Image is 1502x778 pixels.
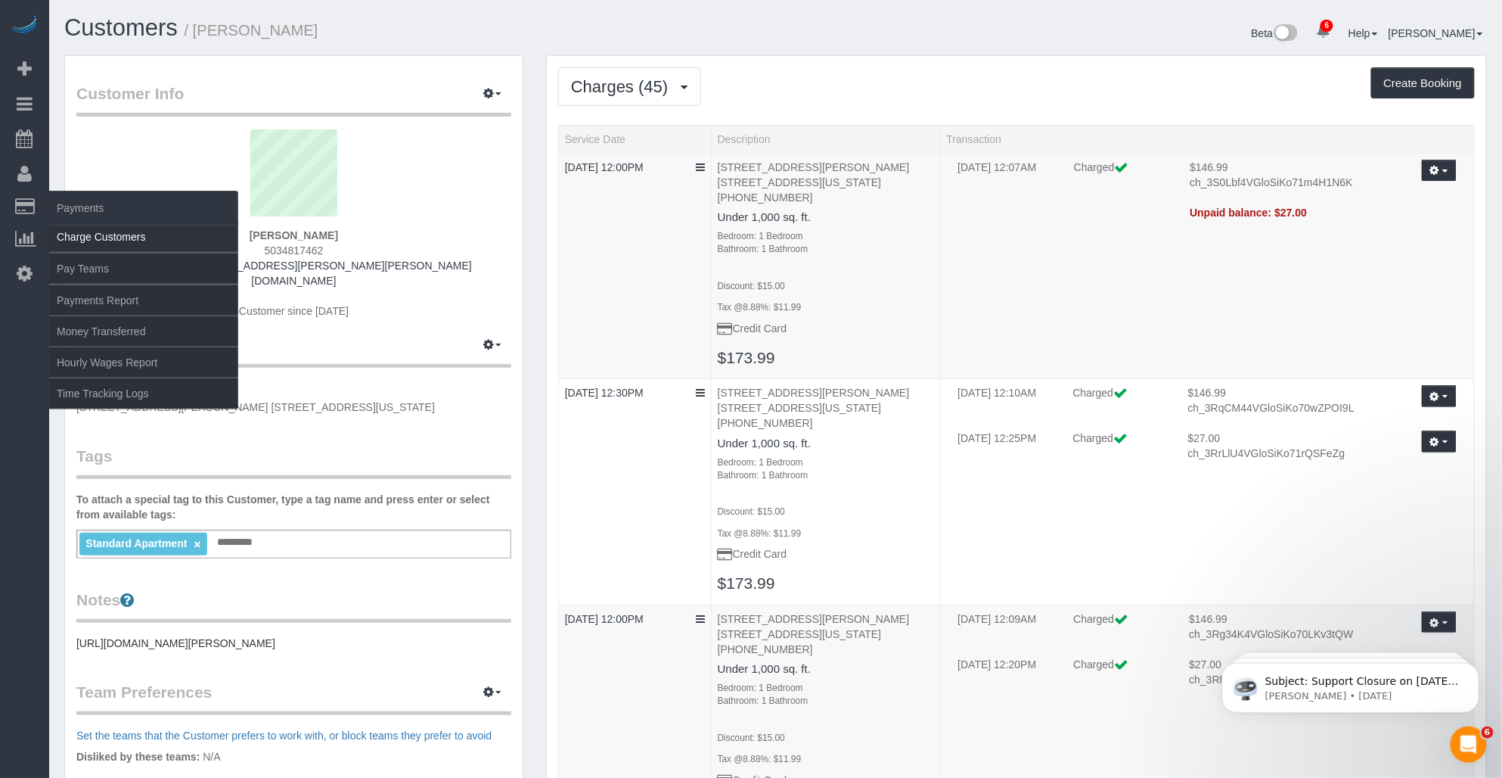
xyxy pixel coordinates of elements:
[1063,160,1178,205] td: Charge Label
[1199,631,1502,737] iframe: Intercom notifications message
[1320,20,1333,32] span: 6
[718,385,934,431] p: [STREET_ADDRESS][PERSON_NAME] [STREET_ADDRESS][US_STATE] [PHONE_NUMBER]
[718,612,934,657] p: [STREET_ADDRESS][PERSON_NAME] [STREET_ADDRESS][US_STATE] [PHONE_NUMBER]
[947,612,1063,657] td: Charged Date
[76,730,492,742] a: Set the teams that the Customer prefers to work with, or block teams they prefer to avoid
[718,281,785,291] small: Discount: $15.00
[718,456,934,469] div: Bedroom: 1 Bedroom
[565,613,644,625] a: [DATE] 12:00PM
[718,574,775,592] a: $173.99
[76,749,200,764] label: Disliked by these teams:
[1063,612,1178,657] td: Charge Label
[85,537,187,549] span: Standard Apartment
[940,379,1474,605] td: Transaction
[76,82,511,117] legend: Customer Info
[718,754,802,764] small: Tax @8.88%: $11.99
[558,67,701,106] button: Charges (45)
[718,160,934,205] p: [STREET_ADDRESS][PERSON_NAME] [STREET_ADDRESS][US_STATE] [PHONE_NUMBER]
[718,437,934,450] h4: Under 1,000 sq. ft.
[203,751,220,763] span: N/A
[1177,385,1394,431] td: Charge Amount, Transaction Id
[49,316,238,347] a: Money Transferred
[1178,612,1394,657] td: Charge Amount, Transaction Id
[558,153,711,379] td: Service Date
[185,22,318,39] small: / [PERSON_NAME]
[718,733,785,743] small: Discount: $15.00
[718,211,934,224] h4: Under 1,000 sq. ft.
[947,657,1063,702] td: Charged Date
[239,305,349,317] span: Customer since [DATE]
[940,153,1474,379] td: Transaction
[1177,431,1394,476] td: Charge Amount, Transaction Id
[718,230,934,243] div: Bedroom: 1 Bedroom
[1252,27,1299,39] a: Beta
[571,77,675,96] span: Charges (45)
[718,243,934,256] div: Bathroom: 1 Bathroom
[76,589,511,623] legend: Notes
[718,546,934,562] p: Credit Card
[565,161,644,173] a: [DATE] 12:00PM
[1178,160,1393,205] td: Charge Amount, Transaction Id
[1371,67,1475,99] button: Create Booking
[947,160,1063,205] td: Charged Date
[265,244,324,257] span: 5034817462
[49,254,238,284] a: Pay Teams
[711,125,940,153] th: Description
[711,153,940,379] td: Description
[565,387,644,399] a: [DATE] 12:30PM
[1062,385,1177,431] td: Charge Label
[718,695,934,708] div: Bathroom: 1 Bathroom
[1308,15,1338,48] a: 6
[49,221,238,409] ul: Payments
[1482,727,1494,739] span: 6
[558,125,711,153] th: Service Date
[194,538,200,551] a: ×
[76,492,511,522] label: To attach a special tag to this Customer, type a tag name and press enter or select from availabl...
[718,528,802,539] small: Tax @8.88%: $11.99
[947,431,1062,476] td: Charged Date
[49,191,238,226] span: Payments
[1389,27,1483,39] a: [PERSON_NAME]
[1451,727,1487,763] iframe: Intercom live chat
[718,663,934,676] h4: Under 1,000 sq. ft.
[718,302,802,313] small: Tax @8.88%: $11.99
[116,260,472,287] a: [PERSON_NAME][EMAIL_ADDRESS][PERSON_NAME][PERSON_NAME][DOMAIN_NAME]
[49,285,238,316] a: Payments Report
[940,125,1474,153] th: Transaction
[947,385,1062,431] td: Charged Date
[1190,207,1307,219] b: Unpaid balance: $27.00
[49,347,238,378] a: Hourly Wages Report
[1273,24,1298,44] img: New interface
[558,379,711,605] td: Service Date
[718,321,934,336] p: Credit Card
[1062,431,1177,476] td: Charge Label
[64,14,178,41] a: Customers
[718,469,934,482] div: Bathroom: 1 Bathroom
[711,379,940,605] td: Description
[49,378,238,409] a: Time Tracking Logs
[1178,657,1394,702] td: Charge Amount, Transaction Id
[718,682,934,695] div: Bedroom: 1 Bedroom
[76,636,511,651] pre: [URL][DOMAIN_NAME][PERSON_NAME]
[76,681,511,715] legend: Team Preferences
[9,15,39,36] img: Automaid Logo
[49,222,238,252] a: Charge Customers
[250,229,338,241] strong: [PERSON_NAME]
[718,349,775,366] a: $173.99
[1348,27,1378,39] a: Help
[1063,657,1178,702] td: Charge Label
[76,445,511,479] legend: Tags
[76,401,435,413] span: [STREET_ADDRESS][PERSON_NAME] [STREET_ADDRESS][US_STATE]
[718,506,785,517] small: Discount: $15.00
